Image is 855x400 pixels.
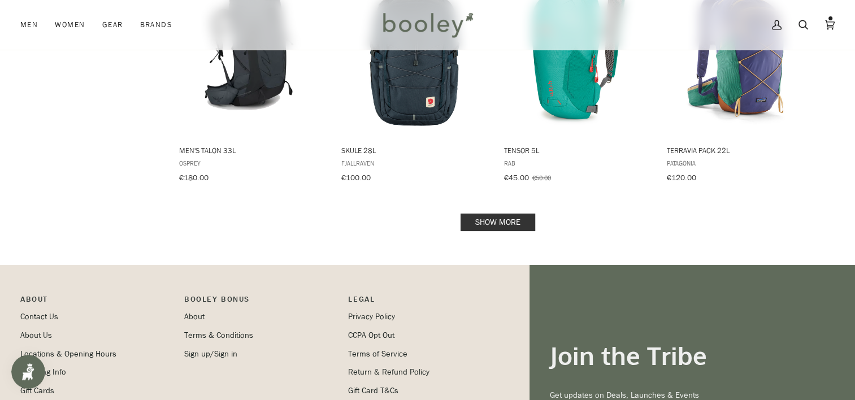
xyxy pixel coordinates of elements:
a: About Us [20,330,52,341]
a: Terms of Service [348,349,407,359]
span: Men [20,19,38,31]
span: Terravia Pack 22L [666,145,813,155]
span: €50.00 [532,173,551,182]
a: Show more [461,214,535,231]
h3: Join the Tribe [550,340,835,371]
a: Gift Cards [20,385,54,396]
a: Return & Refund Policy [348,367,429,377]
a: Locations & Opening Hours [20,349,116,359]
iframe: Button to open loyalty program pop-up [11,355,45,389]
span: Skule 28L [341,145,488,155]
p: Pipeline_Footer Sub [348,293,501,311]
span: Osprey [179,158,325,168]
a: Sign up/Sign in [184,349,237,359]
span: Women [55,19,85,31]
span: €120.00 [666,172,696,183]
a: Terms & Conditions [184,330,253,341]
a: Gift Card T&Cs [348,385,398,396]
p: Booley Bonus [184,293,337,311]
div: Pagination [179,217,817,228]
p: Pipeline_Footer Main [20,293,173,311]
span: €45.00 [504,172,529,183]
span: Fjallraven [341,158,488,168]
span: Tensor 5L [504,145,650,155]
img: Booley [378,8,477,41]
span: €100.00 [341,172,371,183]
a: Contact Us [20,311,58,322]
span: €180.00 [179,172,209,183]
span: Gear [102,19,123,31]
span: Patagonia [666,158,813,168]
a: CCPA Opt Out [348,330,394,341]
a: About [184,311,205,322]
a: Privacy Policy [348,311,395,322]
span: Brands [140,19,172,31]
span: Men's Talon 33L [179,145,325,155]
span: Rab [504,158,650,168]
